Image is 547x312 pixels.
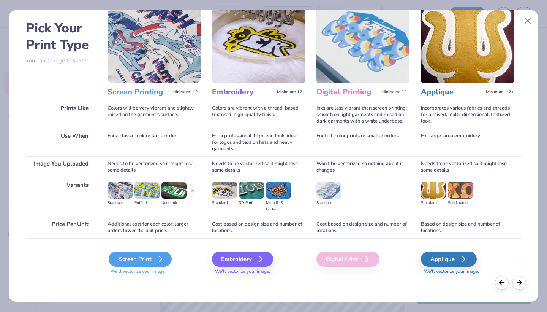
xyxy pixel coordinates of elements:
div: Needs to be vectorized so it might lose some details [108,156,201,178]
img: Sublimated [448,182,473,199]
img: Digital Printing [316,5,409,83]
div: 3D Puff [239,200,264,206]
div: Applique [421,252,477,267]
img: Standard [108,182,133,199]
div: Standard [108,200,133,206]
img: Standard [212,182,237,199]
img: Standard [421,182,446,199]
span: Minimum: 12+ [381,89,409,95]
div: Price Per Unit [26,217,96,238]
div: Cost based on design size and number of locations. [212,217,305,238]
div: Image You Uploaded [26,156,96,178]
div: Screen Print [109,252,172,267]
div: Needs to be vectorized so it might lose some details [421,156,514,178]
span: Minimum: 12+ [277,89,305,95]
div: Metallic & Glitter [266,200,291,213]
div: Incorporates various fabrics and threads for a raised, multi-dimensional, textured look. [421,101,514,129]
div: Cost based on design size and number of locations. [316,217,409,238]
div: Embroidery [212,252,273,267]
div: Won't be vectorized so nothing about it changes [316,156,409,178]
p: You can change this later. [26,57,96,64]
div: Variants [26,178,96,217]
div: Neon Ink [161,200,187,206]
span: We'll vectorize your image. [421,268,514,275]
h3: Embroidery [212,87,274,97]
div: Prints Like [26,101,96,129]
img: 3D Puff [239,182,264,199]
div: + 3 [188,188,194,201]
div: For large-area embroidery. [421,129,514,156]
img: Standard [316,182,341,199]
div: Standard [421,200,446,206]
div: Digital Print [316,252,379,267]
div: For a professional, high-end look; ideal for logos and text on hats and heavy garments. [212,129,305,156]
div: Inks are less vibrant than screen printing; smooth on light garments and raised on dark garments ... [316,101,409,129]
button: Close [521,14,535,28]
h2: Pick Your Print Type [26,20,96,53]
span: We'll vectorize your image. [108,268,201,275]
h3: Digital Printing [316,87,378,97]
h3: Applique [421,87,483,97]
img: Screen Printing [108,5,201,83]
img: Applique [421,5,514,83]
div: Colors are vibrant with a thread-based textured, high-quality finish. [212,101,305,129]
span: Minimum: 12+ [486,89,514,95]
div: Colors will be very vibrant and slightly raised on the garment's surface. [108,101,201,129]
h3: Screen Printing [108,87,169,97]
div: Additional cost for each color; larger orders lower the unit price. [108,217,201,238]
img: Embroidery [212,5,305,83]
div: For a classic look or large order. [108,129,201,156]
div: Based on design size and number of locations. [421,217,514,238]
span: We'll vectorize your image. [212,268,305,275]
div: For full-color prints or smaller orders. [316,129,409,156]
div: Standard [212,200,237,206]
div: Needs to be vectorized so it might lose some details [212,156,305,178]
div: Sublimated [448,200,473,206]
div: Puff Ink [134,200,160,206]
div: Use When [26,129,96,156]
div: Standard [316,200,341,206]
img: Neon Ink [161,182,187,199]
span: Minimum: 12+ [172,89,201,95]
img: Metallic & Glitter [266,182,291,199]
img: Puff Ink [134,182,160,199]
